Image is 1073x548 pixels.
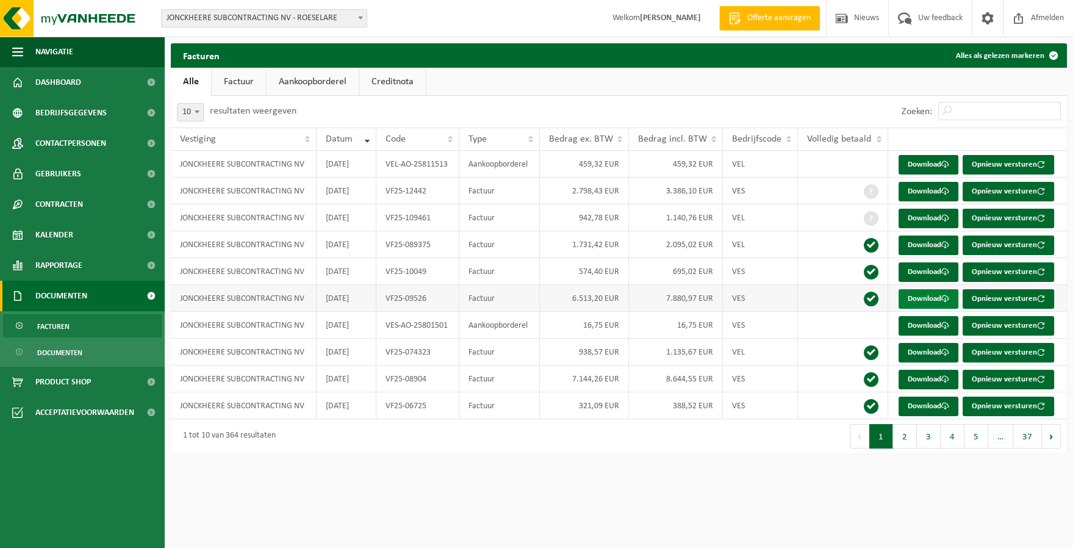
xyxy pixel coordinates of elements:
[850,424,869,449] button: Previous
[212,68,266,96] a: Factuur
[963,155,1054,175] button: Opnieuw versturen
[723,258,798,285] td: VES
[171,231,317,258] td: JONCKHEERE SUBCONTRACTING NV
[171,392,317,419] td: JONCKHEERE SUBCONTRACTING NV
[459,285,540,312] td: Factuur
[35,250,82,281] span: Rapportage
[963,289,1054,309] button: Opnieuw versturen
[317,231,376,258] td: [DATE]
[210,106,296,116] label: resultaten weergeven
[723,366,798,392] td: VES
[35,159,81,189] span: Gebruikers
[899,209,958,228] a: Download
[162,10,367,27] span: JONCKHEERE SUBCONTRACTING NV - ROESELARE
[893,424,917,449] button: 2
[326,134,353,144] span: Datum
[376,366,459,392] td: VF25-08904
[171,178,317,204] td: JONCKHEERE SUBCONTRACTING NV
[899,262,958,282] a: Download
[459,231,540,258] td: Factuur
[629,392,723,419] td: 388,52 EUR
[899,316,958,336] a: Download
[171,43,232,67] h2: Facturen
[459,312,540,339] td: Aankoopborderel
[540,366,629,392] td: 7.144,26 EUR
[459,366,540,392] td: Factuur
[171,285,317,312] td: JONCKHEERE SUBCONTRACTING NV
[963,182,1054,201] button: Opnieuw versturen
[171,151,317,178] td: JONCKHEERE SUBCONTRACTING NV
[629,204,723,231] td: 1.140,76 EUR
[267,68,359,96] a: Aankoopborderel
[629,231,723,258] td: 2.095,02 EUR
[178,104,203,121] span: 10
[723,312,798,339] td: VES
[629,366,723,392] td: 8.644,55 EUR
[629,178,723,204] td: 3.386,10 EUR
[3,341,162,364] a: Documenten
[941,424,964,449] button: 4
[899,370,958,389] a: Download
[540,231,629,258] td: 1.731,42 EUR
[317,312,376,339] td: [DATE]
[899,289,958,309] a: Download
[540,285,629,312] td: 6.513,20 EUR
[35,189,83,220] span: Contracten
[869,424,893,449] button: 1
[459,204,540,231] td: Factuur
[899,155,958,175] a: Download
[317,178,376,204] td: [DATE]
[317,151,376,178] td: [DATE]
[988,424,1013,449] span: …
[459,392,540,419] td: Factuur
[629,258,723,285] td: 695,02 EUR
[35,220,73,250] span: Kalender
[35,281,87,311] span: Documenten
[540,312,629,339] td: 16,75 EUR
[171,68,211,96] a: Alle
[723,339,798,366] td: VEL
[171,204,317,231] td: JONCKHEERE SUBCONTRACTING NV
[964,424,988,449] button: 5
[540,392,629,419] td: 321,09 EUR
[35,128,106,159] span: Contactpersonen
[946,43,1066,68] button: Alles als gelezen markeren
[540,258,629,285] td: 574,40 EUR
[376,151,459,178] td: VEL-AO-25811513
[963,343,1054,362] button: Opnieuw versturen
[386,134,406,144] span: Code
[540,151,629,178] td: 459,32 EUR
[629,285,723,312] td: 7.880,97 EUR
[629,151,723,178] td: 459,32 EUR
[459,258,540,285] td: Factuur
[723,285,798,312] td: VES
[376,392,459,419] td: VF25-06725
[540,339,629,366] td: 938,57 EUR
[963,209,1054,228] button: Opnieuw versturen
[376,312,459,339] td: VES-AO-25801501
[317,285,376,312] td: [DATE]
[35,397,134,428] span: Acceptatievoorwaarden
[317,366,376,392] td: [DATE]
[540,178,629,204] td: 2.798,43 EUR
[917,424,941,449] button: 3
[1042,424,1061,449] button: Next
[459,339,540,366] td: Factuur
[376,231,459,258] td: VF25-089375
[35,67,81,98] span: Dashboard
[719,6,820,31] a: Offerte aanvragen
[177,425,276,447] div: 1 tot 10 van 364 resultaten
[376,178,459,204] td: VF25-12442
[902,107,932,117] label: Zoeken:
[732,134,781,144] span: Bedrijfscode
[899,236,958,255] a: Download
[963,397,1054,416] button: Opnieuw versturen
[171,258,317,285] td: JONCKHEERE SUBCONTRACTING NV
[723,151,798,178] td: VEL
[629,339,723,366] td: 1.135,67 EUR
[807,134,871,144] span: Volledig betaald
[468,134,487,144] span: Type
[171,339,317,366] td: JONCKHEERE SUBCONTRACTING NV
[640,13,701,23] strong: [PERSON_NAME]
[723,178,798,204] td: VES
